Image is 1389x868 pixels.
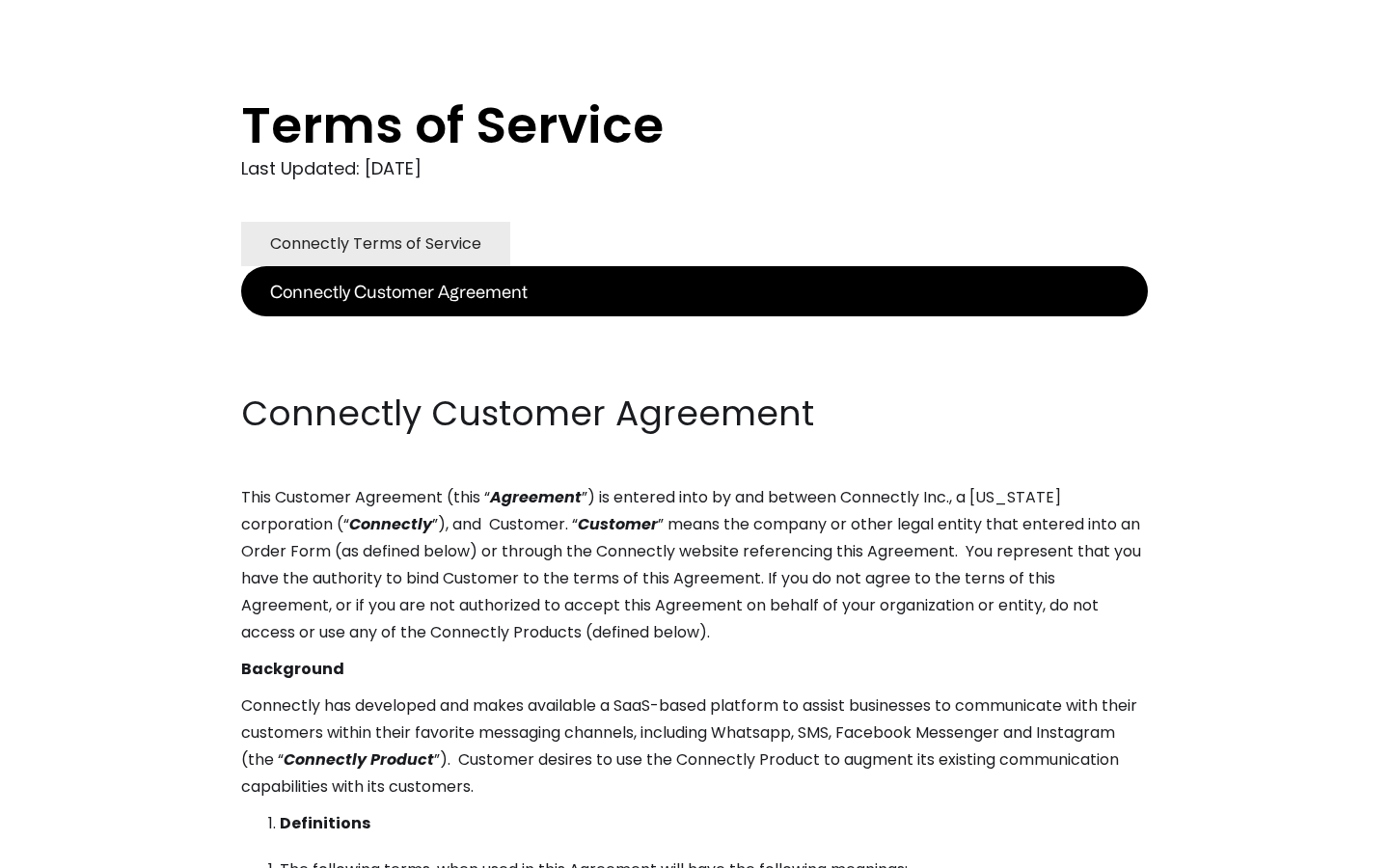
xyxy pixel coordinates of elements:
[19,832,116,861] aside: Language selected: English
[241,692,1148,800] p: Connectly has developed and makes available a SaaS-based platform to assist businesses to communi...
[280,812,370,834] strong: Definitions
[241,658,344,680] strong: Background
[241,316,1148,343] p: ‍
[270,278,528,305] div: Connectly Customer Agreement
[284,748,434,771] em: Connectly Product
[241,353,1148,380] p: ‍
[349,513,432,535] em: Connectly
[270,231,481,258] div: Connectly Terms of Service
[241,390,1148,438] h2: Connectly Customer Agreement
[241,154,1148,183] div: Last Updated: [DATE]
[578,513,658,535] em: Customer
[241,484,1148,646] p: This Customer Agreement (this “ ”) is entered into by and between Connectly Inc., a [US_STATE] co...
[39,834,116,861] ul: Language list
[490,486,582,508] em: Agreement
[241,96,1071,154] h1: Terms of Service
